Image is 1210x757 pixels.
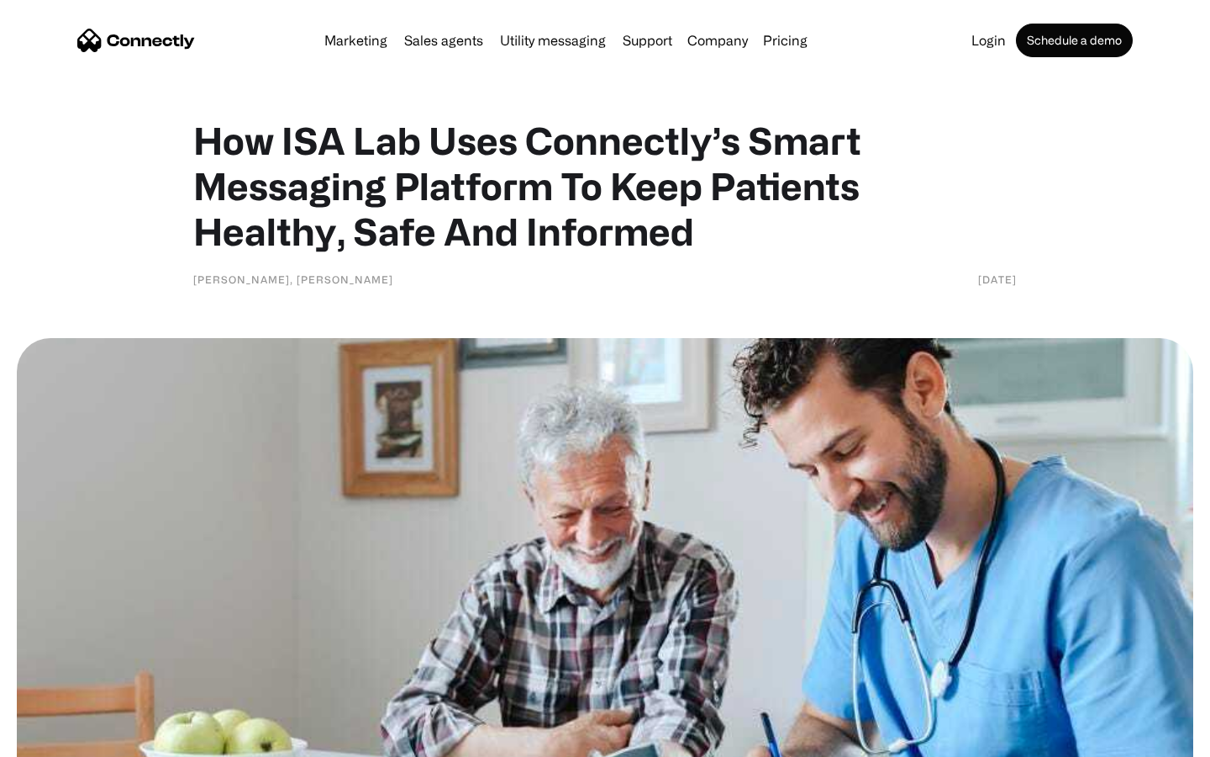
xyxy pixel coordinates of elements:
[397,34,490,47] a: Sales agents
[682,29,753,52] div: Company
[193,271,393,288] div: [PERSON_NAME], [PERSON_NAME]
[318,34,394,47] a: Marketing
[34,728,101,751] ul: Language list
[978,271,1017,288] div: [DATE]
[756,34,814,47] a: Pricing
[687,29,748,52] div: Company
[616,34,679,47] a: Support
[1016,24,1133,57] a: Schedule a demo
[17,728,101,751] aside: Language selected: English
[193,118,1017,254] h1: How ISA Lab Uses Connectly’s Smart Messaging Platform To Keep Patients Healthy, Safe And Informed
[965,34,1013,47] a: Login
[493,34,613,47] a: Utility messaging
[77,28,195,53] a: home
